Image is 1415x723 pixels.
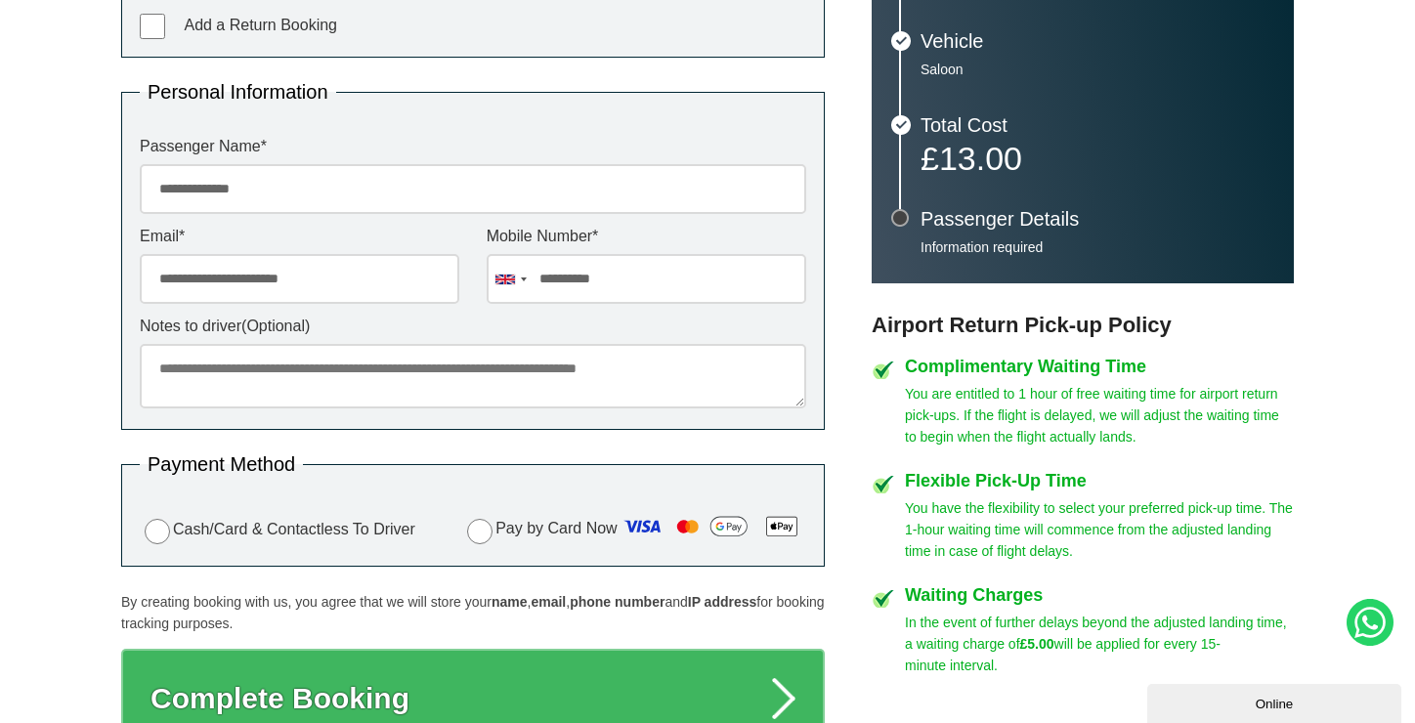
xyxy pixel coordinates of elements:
p: £ [921,145,1274,172]
span: Add a Return Booking [184,17,337,33]
div: United Kingdom: +44 [488,255,533,303]
input: Cash/Card & Contactless To Driver [145,519,170,544]
span: (Optional) [241,318,310,334]
p: You are entitled to 1 hour of free waiting time for airport return pick-ups. If the flight is del... [905,383,1294,447]
label: Notes to driver [140,319,806,334]
p: You have the flexibility to select your preferred pick-up time. The 1-hour waiting time will comm... [905,497,1294,562]
iframe: chat widget [1147,680,1405,723]
h3: Total Cost [921,115,1274,135]
h3: Passenger Details [921,209,1274,229]
strong: phone number [570,594,665,610]
legend: Payment Method [140,454,303,474]
label: Mobile Number [487,229,806,244]
strong: £5.00 [1020,636,1054,652]
h4: Waiting Charges [905,586,1294,604]
p: By creating booking with us, you agree that we will store your , , and for booking tracking purpo... [121,591,825,634]
p: In the event of further delays beyond the adjusted landing time, a waiting charge of will be appl... [905,612,1294,676]
label: Pay by Card Now [462,511,806,548]
p: Saloon [921,61,1274,78]
strong: email [531,594,566,610]
h4: Complimentary Waiting Time [905,358,1294,375]
strong: IP address [688,594,757,610]
input: Add a Return Booking [140,14,165,39]
h3: Vehicle [921,31,1274,51]
label: Passenger Name [140,139,806,154]
p: Information required [921,238,1274,256]
input: Pay by Card Now [467,519,493,544]
strong: name [492,594,528,610]
legend: Personal Information [140,82,336,102]
h3: Airport Return Pick-up Policy [872,313,1294,338]
label: Email [140,229,459,244]
span: 13.00 [939,140,1022,177]
h4: Flexible Pick-Up Time [905,472,1294,489]
label: Cash/Card & Contactless To Driver [140,516,415,544]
